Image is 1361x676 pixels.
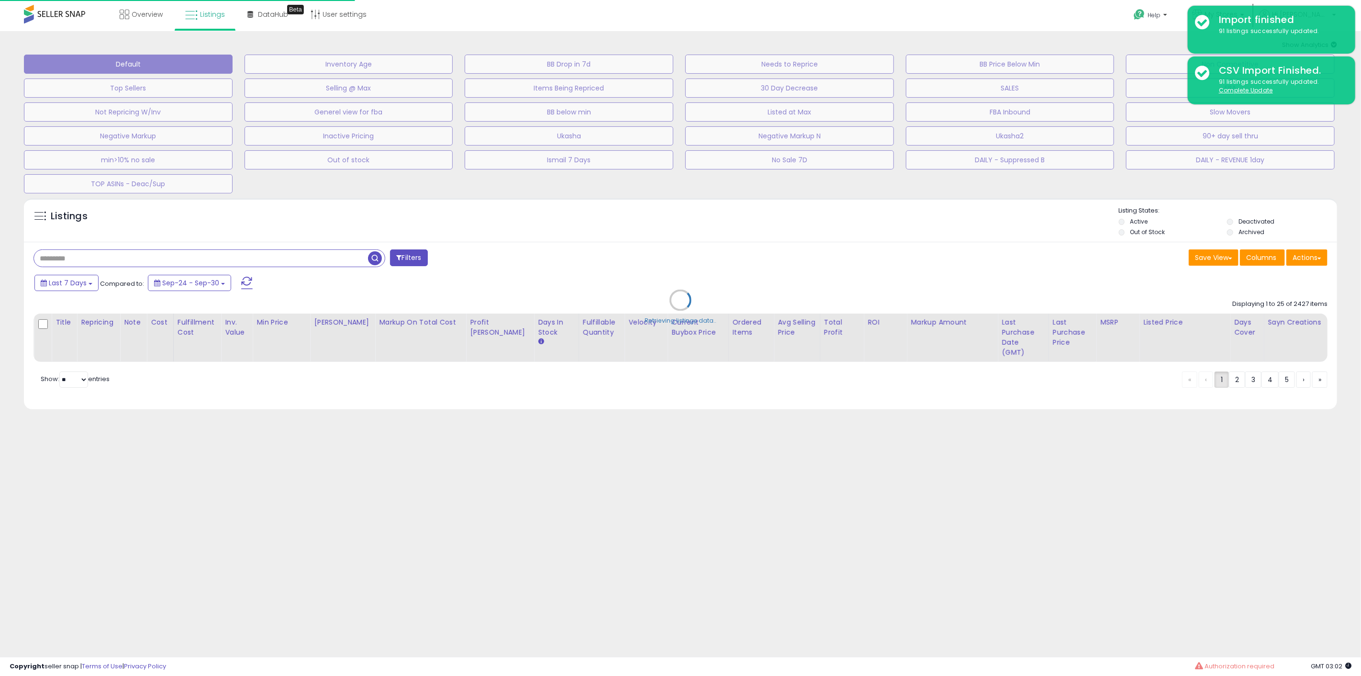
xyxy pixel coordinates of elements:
[685,126,894,146] button: Negative Markup N
[906,55,1115,74] button: BB Price Below Min
[200,10,225,19] span: Listings
[1212,27,1348,36] div: 91 listings successfully updated.
[685,102,894,122] button: Listed at Max
[685,79,894,98] button: 30 Day Decrease
[906,79,1115,98] button: SALES
[906,150,1115,169] button: DAILY - Suppressed B
[245,55,453,74] button: Inventory Age
[465,150,673,169] button: Ismail 7 Days
[1126,55,1335,74] button: Non Competitive
[1219,86,1273,94] u: Complete Update
[1212,64,1348,78] div: CSV Import Finished.
[24,174,233,193] button: TOP ASINs - Deac/Sup
[24,55,233,74] button: Default
[24,102,233,122] button: Not Repricing W/Inv
[132,10,163,19] span: Overview
[465,102,673,122] button: BB below min
[1126,126,1335,146] button: 90+ day sell thru
[1126,79,1335,98] button: FBA
[1212,13,1348,27] div: Import finished
[1126,1,1177,31] a: Help
[24,79,233,98] button: Top Sellers
[245,102,453,122] button: Generel view for fba
[465,126,673,146] button: Ukasha
[258,10,288,19] span: DataHub
[1133,9,1145,21] i: Get Help
[685,55,894,74] button: Needs to Reprice
[645,317,716,326] div: Retrieving listings data..
[465,55,673,74] button: BB Drop in 7d
[1126,150,1335,169] button: DAILY - REVENUE 1day
[287,5,304,14] div: Tooltip anchor
[906,126,1115,146] button: Ukasha2
[1148,11,1160,19] span: Help
[24,126,233,146] button: Negative Markup
[24,150,233,169] button: min>10% no sale
[1126,102,1335,122] button: Slow Movers
[1212,78,1348,95] div: 91 listings successfully updated.
[245,126,453,146] button: Inactive Pricing
[906,102,1115,122] button: FBA Inbound
[245,79,453,98] button: Selling @ Max
[245,150,453,169] button: Out of stock
[465,79,673,98] button: Items Being Repriced
[685,150,894,169] button: No Sale 7D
